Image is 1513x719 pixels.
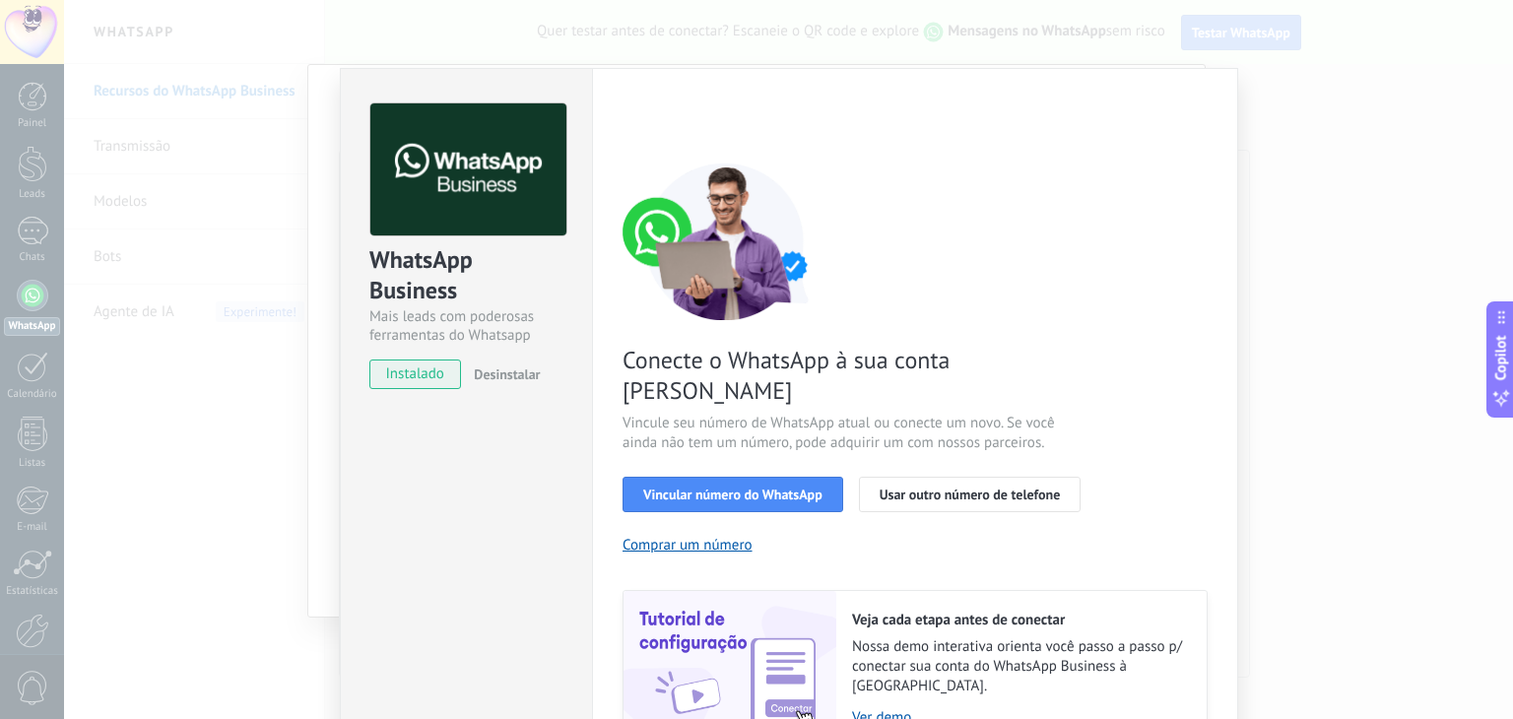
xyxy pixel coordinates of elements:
img: connect number [623,163,829,320]
button: Usar outro número de telefone [859,477,1082,512]
span: Vincule seu número de WhatsApp atual ou conecte um novo. Se você ainda não tem um número, pode ad... [623,414,1091,453]
div: WhatsApp Business [369,244,563,307]
button: Desinstalar [466,359,540,389]
span: Desinstalar [474,365,540,383]
span: instalado [370,359,460,389]
h2: Veja cada etapa antes de conectar [852,611,1187,629]
span: Copilot [1491,336,1511,381]
span: Usar outro número de telefone [880,488,1061,501]
div: Mais leads com poderosas ferramentas do Whatsapp [369,307,563,345]
span: Vincular número do WhatsApp [643,488,822,501]
button: Vincular número do WhatsApp [623,477,843,512]
button: Comprar um número [623,536,753,555]
span: Conecte o WhatsApp à sua conta [PERSON_NAME] [623,345,1091,406]
span: Nossa demo interativa orienta você passo a passo p/ conectar sua conta do WhatsApp Business à [GE... [852,637,1187,696]
img: logo_main.png [370,103,566,236]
